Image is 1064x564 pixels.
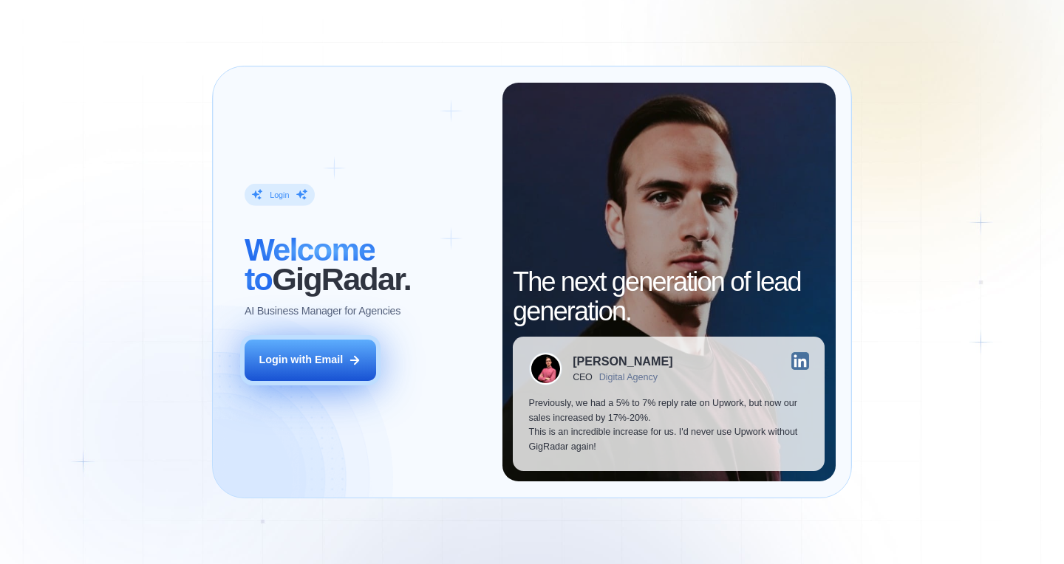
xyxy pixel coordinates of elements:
[245,235,486,293] h2: ‍ GigRadar.
[245,340,376,381] button: Login with Email
[573,372,593,382] div: CEO
[245,304,400,319] p: AI Business Manager for Agencies
[259,353,343,368] div: Login with Email
[599,372,658,382] div: Digital Agency
[529,396,809,455] p: Previously, we had a 5% to 7% reply rate on Upwork, but now our sales increased by 17%-20%. This ...
[270,190,289,200] div: Login
[513,267,825,326] h2: The next generation of lead generation.
[245,231,375,296] span: Welcome to
[573,355,672,367] div: [PERSON_NAME]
